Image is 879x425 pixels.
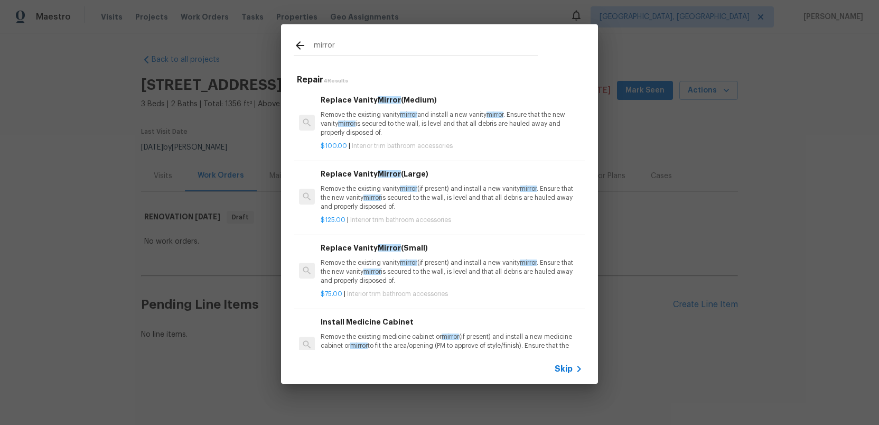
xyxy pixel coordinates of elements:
span: Interior trim bathroom accessories [350,217,451,223]
p: | [321,290,583,299]
span: mirror [487,112,503,118]
input: Search issues or repairs [314,39,538,55]
h6: Install Medicine Cabinet [321,316,583,328]
p: | [321,142,583,151]
span: mirror [442,334,459,340]
span: mirror [520,186,537,192]
p: Remove the existing vanity and install a new vanity . Ensure that the new vanity is secured to th... [321,110,583,137]
span: mirror [363,195,381,201]
span: Mirror [378,96,401,104]
span: mirror [400,260,417,266]
span: mirror [520,260,537,266]
span: $75.00 [321,291,342,297]
span: $125.00 [321,217,345,223]
p: Remove the existing medicine cabinet or (if present) and install a new medicine cabinet or to fit... [321,332,583,359]
span: Interior trim bathroom accessories [347,291,448,297]
h6: Replace Vanity (Large) [321,168,583,180]
span: Mirror [378,244,401,252]
span: mirror [338,121,356,127]
h6: Replace Vanity (Small) [321,242,583,254]
h6: Replace Vanity (Medium) [321,94,583,106]
span: Skip [555,364,573,374]
p: | [321,216,583,225]
p: Remove the existing vanity (if present) and install a new vanity . Ensure that the new vanity is ... [321,258,583,285]
p: Remove the existing vanity (if present) and install a new vanity . Ensure that the new vanity is ... [321,184,583,211]
span: mirror [400,112,417,118]
span: mirror [350,343,368,349]
span: 4 Results [323,78,348,84]
span: $100.00 [321,143,347,149]
h5: Repair [297,75,585,86]
span: Interior trim bathroom accessories [352,143,453,149]
span: mirror [400,186,417,192]
span: mirror [363,269,381,275]
span: Mirror [378,170,401,178]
